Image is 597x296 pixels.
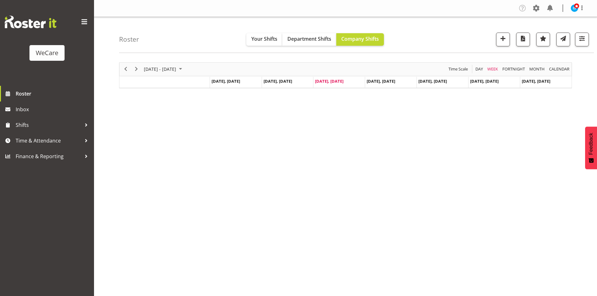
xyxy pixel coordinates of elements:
[528,65,546,73] button: Timeline Month
[264,78,292,84] span: [DATE], [DATE]
[475,65,484,73] span: Day
[367,78,395,84] span: [DATE], [DATE]
[143,65,177,73] span: [DATE] - [DATE]
[418,78,447,84] span: [DATE], [DATE]
[16,136,81,145] span: Time & Attendance
[120,63,131,76] div: previous period
[448,65,469,73] button: Time Scale
[132,65,141,73] button: Next
[556,33,570,46] button: Send a list of all shifts for the selected filtered period to all rostered employees.
[571,4,578,12] img: isabel-simcox10849.jpg
[522,78,550,84] span: [DATE], [DATE]
[5,16,56,28] img: Rosterit website logo
[251,35,277,42] span: Your Shifts
[143,65,185,73] button: August 2025
[496,33,510,46] button: Add a new shift
[486,65,499,73] button: Timeline Week
[119,36,139,43] h4: Roster
[585,127,597,169] button: Feedback - Show survey
[16,152,81,161] span: Finance & Reporting
[142,63,186,76] div: August 18 - 24, 2025
[516,33,530,46] button: Download a PDF of the roster according to the set date range.
[16,105,91,114] span: Inbox
[502,65,526,73] span: Fortnight
[341,35,379,42] span: Company Shifts
[474,65,484,73] button: Timeline Day
[16,120,81,130] span: Shifts
[470,78,499,84] span: [DATE], [DATE]
[315,78,343,84] span: [DATE], [DATE]
[536,33,550,46] button: Highlight an important date within the roster.
[212,78,240,84] span: [DATE], [DATE]
[36,48,58,58] div: WeCare
[336,33,384,46] button: Company Shifts
[529,65,545,73] span: Month
[16,89,91,98] span: Roster
[287,35,331,42] span: Department Shifts
[548,65,571,73] button: Month
[282,33,336,46] button: Department Shifts
[548,65,570,73] span: calendar
[487,65,499,73] span: Week
[588,133,594,155] span: Feedback
[501,65,526,73] button: Fortnight
[119,62,572,88] div: Timeline Week of August 20, 2025
[575,33,589,46] button: Filter Shifts
[131,63,142,76] div: next period
[122,65,130,73] button: Previous
[246,33,282,46] button: Your Shifts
